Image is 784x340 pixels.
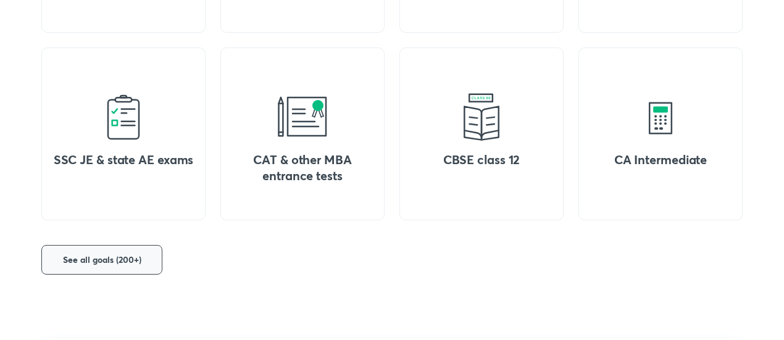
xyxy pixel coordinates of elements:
[588,152,733,168] h4: CA Intermediate
[457,93,506,142] img: goal-icon
[278,93,327,142] img: goal-icon
[99,93,148,142] img: goal-icon
[409,152,554,168] h4: CBSE class 12
[51,152,196,168] h4: SSC JE & state AE exams
[230,152,375,184] h4: CAT & other MBA entrance tests
[41,245,162,275] button: See all goals (200+)
[63,254,141,266] span: See all goals (200+)
[636,93,685,142] img: goal-icon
